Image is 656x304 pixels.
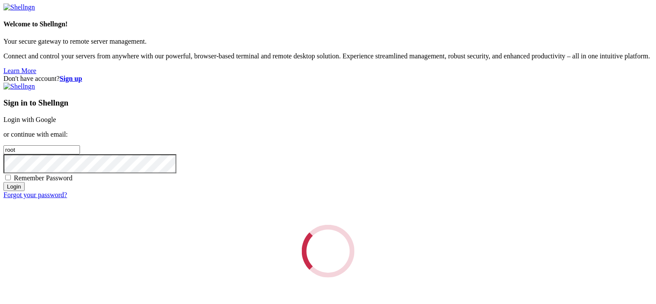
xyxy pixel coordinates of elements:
[3,191,67,198] a: Forgot your password?
[3,145,80,154] input: Email address
[5,175,11,180] input: Remember Password
[60,75,82,82] a: Sign up
[3,98,653,108] h3: Sign in to Shellngn
[3,3,35,11] img: Shellngn
[3,20,653,28] h4: Welcome to Shellngn!
[3,131,653,138] p: or continue with email:
[14,174,73,182] span: Remember Password
[3,116,56,123] a: Login with Google
[3,38,653,45] p: Your secure gateway to remote server management.
[3,52,653,60] p: Connect and control your servers from anywhere with our powerful, browser-based terminal and remo...
[3,83,35,90] img: Shellngn
[3,182,25,191] input: Login
[299,222,357,280] div: Loading...
[3,67,36,74] a: Learn More
[3,75,653,83] div: Don't have account?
